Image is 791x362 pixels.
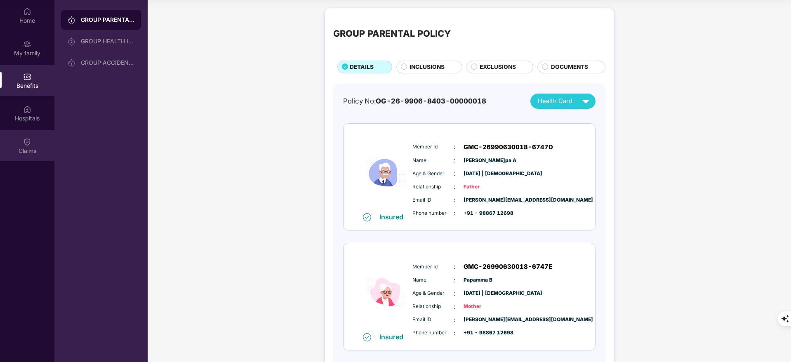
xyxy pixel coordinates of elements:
[412,170,454,178] span: Age & Gender
[464,262,552,272] span: GMC-26990630018-6747E
[23,105,31,113] img: svg+xml;base64,PHN2ZyBpZD0iSG9zcGl0YWxzIiB4bWxucz0iaHR0cDovL3d3dy53My5vcmcvMjAwMC9zdmciIHdpZHRoPS...
[464,329,505,337] span: +91 - 98867 12698
[412,289,454,297] span: Age & Gender
[343,96,486,106] div: Policy No:
[454,262,455,271] span: :
[23,40,31,48] img: svg+xml;base64,PHN2ZyB3aWR0aD0iMjAiIGhlaWdodD0iMjAiIHZpZXdCb3g9IjAgMCAyMCAyMCIgZmlsbD0ibm9uZSIgeG...
[376,97,486,105] span: OG-26-9906-8403-00000018
[412,303,454,310] span: Relationship
[363,333,371,341] img: svg+xml;base64,PHN2ZyB4bWxucz0iaHR0cDovL3d3dy53My5vcmcvMjAwMC9zdmciIHdpZHRoPSIxNiIgaGVpZ2h0PSIxNi...
[454,156,455,165] span: :
[412,157,454,165] span: Name
[454,315,455,324] span: :
[350,63,374,72] span: DETAILS
[454,169,455,178] span: :
[81,59,134,66] div: GROUP ACCIDENTAL INSURANCE
[23,138,31,146] img: svg+xml;base64,PHN2ZyBpZD0iQ2xhaW0iIHhtbG5zPSJodHRwOi8vd3d3LnczLm9yZy8yMDAwL3N2ZyIgd2lkdGg9IjIwIi...
[464,209,505,217] span: +91 - 98867 12698
[464,303,505,310] span: Mother
[464,316,505,324] span: [PERSON_NAME][EMAIL_ADDRESS][DOMAIN_NAME]
[412,263,454,271] span: Member Id
[464,142,553,152] span: GMC-26990630018-6747D
[412,316,454,324] span: Email ID
[81,16,134,24] div: GROUP PARENTAL POLICY
[412,196,454,204] span: Email ID
[454,302,455,311] span: :
[464,196,505,204] span: [PERSON_NAME][EMAIL_ADDRESS][DOMAIN_NAME]
[363,213,371,221] img: svg+xml;base64,PHN2ZyB4bWxucz0iaHR0cDovL3d3dy53My5vcmcvMjAwMC9zdmciIHdpZHRoPSIxNiIgaGVpZ2h0PSIxNi...
[412,209,454,217] span: Phone number
[480,63,516,72] span: EXCLUSIONS
[412,329,454,337] span: Phone number
[333,26,451,40] div: GROUP PARENTAL POLICY
[464,276,505,284] span: Papamma B
[464,170,505,178] span: [DATE] | [DEMOGRAPHIC_DATA]
[579,94,593,108] img: svg+xml;base64,PHN2ZyB4bWxucz0iaHR0cDovL3d3dy53My5vcmcvMjAwMC9zdmciIHZpZXdCb3g9IjAgMCAyNCAyNCIgd2...
[454,182,455,191] span: :
[68,38,76,46] img: svg+xml;base64,PHN2ZyB3aWR0aD0iMjAiIGhlaWdodD0iMjAiIHZpZXdCb3g9IjAgMCAyMCAyMCIgZmlsbD0ibm9uZSIgeG...
[454,195,455,205] span: :
[454,289,455,298] span: :
[23,7,31,16] img: svg+xml;base64,PHN2ZyBpZD0iSG9tZSIgeG1sbnM9Imh0dHA6Ly93d3cudzMub3JnLzIwMDAvc3ZnIiB3aWR0aD0iMjAiIG...
[454,209,455,218] span: :
[538,96,572,106] span: Health Card
[530,94,596,109] button: Health Card
[68,59,76,67] img: svg+xml;base64,PHN2ZyB3aWR0aD0iMjAiIGhlaWdodD0iMjAiIHZpZXdCb3g9IjAgMCAyMCAyMCIgZmlsbD0ibm9uZSIgeG...
[551,63,588,72] span: DOCUMENTS
[464,157,505,165] span: [PERSON_NAME]pa A
[412,143,454,151] span: Member Id
[81,38,134,45] div: GROUP HEALTH INSURANCE
[464,289,505,297] span: [DATE] | [DEMOGRAPHIC_DATA]
[454,142,455,151] span: :
[412,183,454,191] span: Relationship
[361,252,410,332] img: icon
[454,276,455,285] span: :
[454,329,455,338] span: :
[361,132,410,213] img: icon
[412,276,454,284] span: Name
[379,213,408,221] div: Insured
[23,73,31,81] img: svg+xml;base64,PHN2ZyBpZD0iQmVuZWZpdHMiIHhtbG5zPSJodHRwOi8vd3d3LnczLm9yZy8yMDAwL3N2ZyIgd2lkdGg9Ij...
[464,183,505,191] span: Father
[410,63,445,72] span: INCLUSIONS
[379,333,408,341] div: Insured
[68,16,76,24] img: svg+xml;base64,PHN2ZyB3aWR0aD0iMjAiIGhlaWdodD0iMjAiIHZpZXdCb3g9IjAgMCAyMCAyMCIgZmlsbD0ibm9uZSIgeG...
